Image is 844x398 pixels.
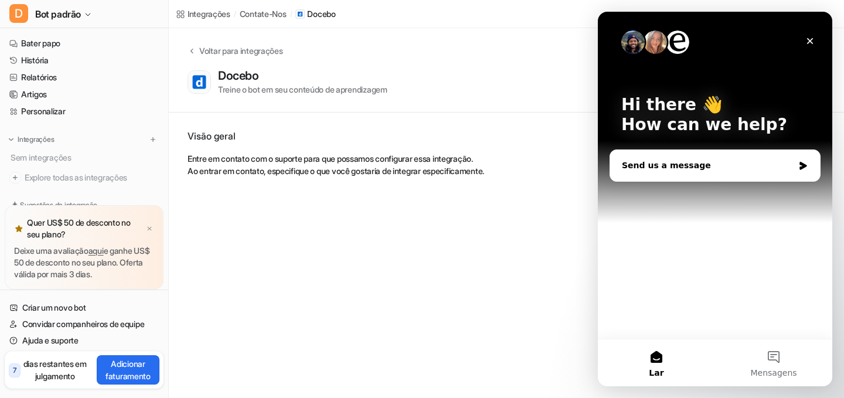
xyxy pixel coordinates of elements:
[5,69,164,86] a: Relatórios
[218,84,387,94] font: Treine o bot em seu conteúdo de aprendizagem
[105,359,151,381] font: Adicionar faturamento
[11,152,72,162] font: Sem integrações
[35,8,81,20] font: Bot padrão
[240,9,287,19] font: Contate-nos
[176,8,230,20] a: Integrações
[188,154,473,164] font: Entre em contato com o suporte para que possamos configurar essa integração.
[297,11,303,17] img: Ícone Docebo
[149,135,157,144] img: menu_add.svg
[5,134,57,145] button: Integrações
[97,355,159,385] button: Adicionar faturamento
[22,335,79,345] font: Ajuda e suporte
[295,8,335,20] a: Ícone DoceboDocebo
[188,166,484,176] font: Ao entrar em contato, especifique o que você gostaria de integrar especificamente.
[22,319,144,329] font: Convidar companheiros de equipe
[146,225,153,233] img: x
[21,55,49,65] font: História
[5,86,164,103] a: Artigos
[14,246,89,256] font: Deixe uma avaliação
[598,12,832,386] iframe: Chat ao vivo do Intercom
[290,9,292,18] font: /
[218,69,259,83] font: Docebo
[25,172,127,182] font: Explore todas as integrações
[188,9,230,19] font: Integrações
[5,316,164,332] a: Convidar companheiros de equipe
[7,135,15,144] img: expandir menu
[199,46,283,56] font: Voltar para integrações
[14,224,23,233] img: estrela
[23,359,87,381] font: dias restantes em julgamento
[5,103,164,120] a: Personalizar
[15,6,23,21] font: D
[191,74,207,90] img: Docebo
[5,52,164,69] a: História
[307,9,335,19] font: Docebo
[21,106,66,116] font: Personalizar
[14,246,150,279] font: e ganhe US$ 50 de desconto no seu plano. Oferta válida por mais 3 dias.
[5,300,164,316] a: Criar um novo bot
[5,332,164,349] a: Ajuda e suporte
[21,38,60,48] font: Bater papo
[188,45,283,69] button: Voltar para integrações
[27,217,131,239] font: Quer US$ 50 de desconto no seu plano?
[5,35,164,52] a: Bater papo
[21,89,47,99] font: Artigos
[18,135,54,144] font: Integrações
[21,72,57,82] font: Relatórios
[240,8,287,20] a: Contate-nos
[20,200,97,209] font: Sugestões de integração
[9,172,21,183] img: explore todas as integrações
[234,9,236,18] font: /
[5,169,164,186] a: Explore todas as integrações
[188,130,236,142] font: Visão geral
[89,246,104,256] a: aqui
[13,366,16,375] font: 7
[22,302,86,312] font: Criar um novo bot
